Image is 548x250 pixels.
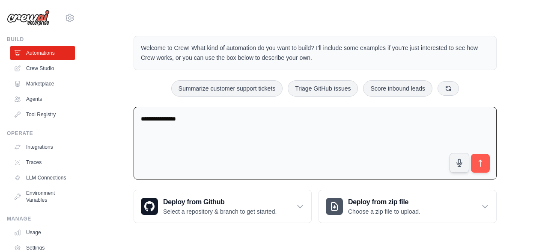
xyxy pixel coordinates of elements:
div: Manage [7,215,75,222]
button: Score inbound leads [363,80,432,97]
a: Traces [10,156,75,169]
a: Marketplace [10,77,75,91]
p: Choose a zip file to upload. [348,207,420,216]
a: Agents [10,92,75,106]
a: Crew Studio [10,62,75,75]
iframe: Chat Widget [505,209,548,250]
h3: Deploy from zip file [348,197,420,207]
button: Summarize customer support tickets [171,80,283,97]
a: Tool Registry [10,108,75,121]
h3: Deploy from Github [163,197,277,207]
div: Build [7,36,75,43]
img: Logo [7,10,50,26]
a: Automations [10,46,75,60]
div: Operate [7,130,75,137]
a: Environment Variables [10,186,75,207]
p: Select a repository & branch to get started. [163,207,277,216]
a: Usage [10,226,75,239]
a: Integrations [10,140,75,154]
button: Triage GitHub issues [288,80,358,97]
p: Welcome to Crew! What kind of automation do you want to build? I'll include some examples if you'... [141,43,489,63]
a: LLM Connections [10,171,75,185]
